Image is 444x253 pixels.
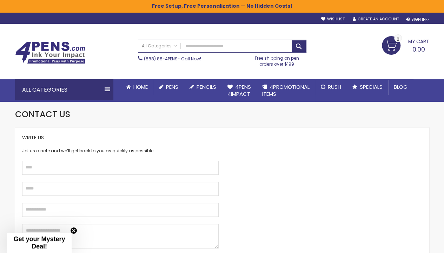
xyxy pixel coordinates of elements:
[315,79,347,95] a: Rush
[257,79,315,102] a: 4PROMOTIONALITEMS
[360,83,383,91] span: Specials
[22,148,219,154] div: Jot us a note and we’ll get back to you as quickly as possible.
[321,16,344,22] a: Wishlist
[142,43,177,49] span: All Categories
[412,45,425,54] span: 0.00
[15,41,85,64] img: 4Pens Custom Pens and Promotional Products
[328,83,341,91] span: Rush
[184,79,222,95] a: Pencils
[15,79,113,100] div: All Categories
[153,79,184,95] a: Pens
[13,235,65,250] span: Get your Mystery Deal!
[133,83,148,91] span: Home
[247,53,306,67] div: Free shipping on pen orders over $199
[138,40,180,52] a: All Categories
[227,83,251,98] span: 4Pens 4impact
[144,56,201,62] span: - Call Now!
[15,108,70,120] span: Contact Us
[22,134,44,141] span: Write Us
[7,233,72,253] div: Get your Mystery Deal!Close teaser
[352,16,399,22] a: Create an Account
[382,36,429,54] a: 0.00 0
[70,227,77,234] button: Close teaser
[406,17,429,22] div: Sign In
[120,79,153,95] a: Home
[197,83,216,91] span: Pencils
[144,56,178,62] a: (888) 88-4PENS
[388,79,413,95] a: Blog
[222,79,257,102] a: 4Pens4impact
[166,83,178,91] span: Pens
[262,83,310,98] span: 4PROMOTIONAL ITEMS
[397,36,399,42] span: 0
[394,83,407,91] span: Blog
[386,234,444,253] iframe: Google Customer Reviews
[347,79,388,95] a: Specials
